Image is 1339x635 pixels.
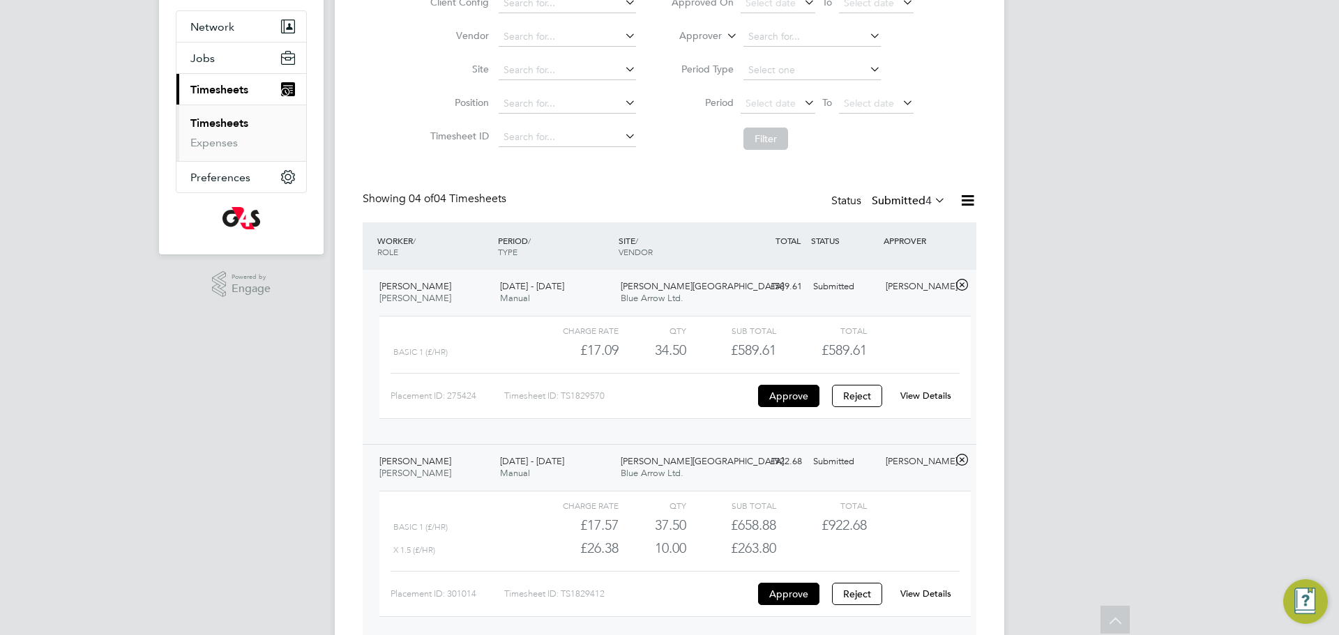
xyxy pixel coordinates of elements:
[393,545,435,555] span: x 1.5 (£/HR)
[379,292,451,304] span: [PERSON_NAME]
[735,275,808,298] div: £589.61
[176,105,306,161] div: Timesheets
[619,339,686,362] div: 34.50
[686,497,776,514] div: Sub Total
[504,583,755,605] div: Timesheet ID: TS1829412
[190,20,234,33] span: Network
[498,246,517,257] span: TYPE
[176,207,307,229] a: Go to home page
[776,322,866,339] div: Total
[499,27,636,47] input: Search for...
[500,455,564,467] span: [DATE] - [DATE]
[529,514,619,537] div: £17.57
[808,450,880,473] div: Submitted
[832,583,882,605] button: Reject
[393,522,448,532] span: Basic 1 (£/HR)
[900,390,951,401] a: View Details
[735,450,808,473] div: £922.68
[504,385,755,407] div: Timesheet ID: TS1829570
[529,322,619,339] div: Charge rate
[529,339,619,362] div: £17.09
[500,467,530,479] span: Manual
[615,228,736,264] div: SITE
[426,96,489,109] label: Position
[619,514,686,537] div: 37.50
[426,63,489,75] label: Site
[621,280,784,292] span: [PERSON_NAME][GEOGRAPHIC_DATA]
[377,246,398,257] span: ROLE
[872,194,946,208] label: Submitted
[822,517,867,533] span: £922.68
[900,588,951,599] a: View Details
[743,27,881,47] input: Search for...
[808,275,880,298] div: Submitted
[426,29,489,42] label: Vendor
[776,497,866,514] div: Total
[379,455,451,467] span: [PERSON_NAME]
[619,497,686,514] div: QTY
[671,96,734,109] label: Period
[844,97,894,109] span: Select date
[822,342,867,358] span: £589.61
[379,280,451,292] span: [PERSON_NAME]
[671,63,734,75] label: Period Type
[621,292,683,304] span: Blue Arrow Ltd.
[426,130,489,142] label: Timesheet ID
[776,235,801,246] span: TOTAL
[409,192,506,206] span: 04 Timesheets
[880,450,953,473] div: [PERSON_NAME]
[391,583,504,605] div: Placement ID: 301014
[619,322,686,339] div: QTY
[499,128,636,147] input: Search for...
[190,83,248,96] span: Timesheets
[686,322,776,339] div: Sub Total
[619,246,653,257] span: VENDOR
[743,128,788,150] button: Filter
[500,292,530,304] span: Manual
[528,235,531,246] span: /
[832,385,882,407] button: Reject
[743,61,881,80] input: Select one
[686,537,776,560] div: £263.80
[529,497,619,514] div: Charge rate
[880,228,953,253] div: APPROVER
[925,194,932,208] span: 4
[499,94,636,114] input: Search for...
[529,537,619,560] div: £26.38
[619,537,686,560] div: 10.00
[374,228,494,264] div: WORKER
[758,583,819,605] button: Approve
[831,192,948,211] div: Status
[659,29,722,43] label: Approver
[176,162,306,192] button: Preferences
[190,136,238,149] a: Expenses
[880,275,953,298] div: [PERSON_NAME]
[686,514,776,537] div: £658.88
[176,74,306,105] button: Timesheets
[232,283,271,295] span: Engage
[746,97,796,109] span: Select date
[635,235,638,246] span: /
[413,235,416,246] span: /
[379,467,451,479] span: [PERSON_NAME]
[393,347,448,357] span: Basic 1 (£/HR)
[391,385,504,407] div: Placement ID: 275424
[232,271,271,283] span: Powered by
[621,455,784,467] span: [PERSON_NAME][GEOGRAPHIC_DATA]
[190,52,215,65] span: Jobs
[494,228,615,264] div: PERIOD
[808,228,880,253] div: STATUS
[500,280,564,292] span: [DATE] - [DATE]
[212,271,271,298] a: Powered byEngage
[409,192,434,206] span: 04 of
[363,192,509,206] div: Showing
[1283,579,1328,624] button: Engage Resource Center
[176,11,306,42] button: Network
[499,61,636,80] input: Search for...
[176,43,306,73] button: Jobs
[190,116,248,130] a: Timesheets
[686,339,776,362] div: £589.61
[190,171,250,184] span: Preferences
[222,207,260,229] img: g4s-logo-retina.png
[818,93,836,112] span: To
